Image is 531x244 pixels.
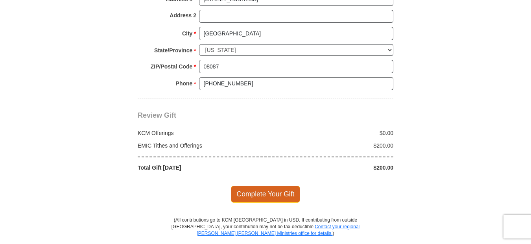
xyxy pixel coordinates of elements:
div: KCM Offerings [134,129,266,137]
div: $0.00 [265,129,398,137]
span: Complete Your Gift [231,186,301,202]
strong: Address 2 [170,10,196,21]
div: EMIC Tithes and Offerings [134,142,266,150]
strong: City [182,28,192,39]
a: Contact your regional [PERSON_NAME] [PERSON_NAME] Ministries office for details. [197,224,360,236]
div: $200.00 [265,142,398,150]
strong: Phone [176,78,193,89]
span: Review Gift [138,111,176,119]
strong: State/Province [154,45,192,56]
strong: ZIP/Postal Code [151,61,193,72]
div: Total Gift [DATE] [134,164,266,172]
div: $200.00 [265,164,398,172]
